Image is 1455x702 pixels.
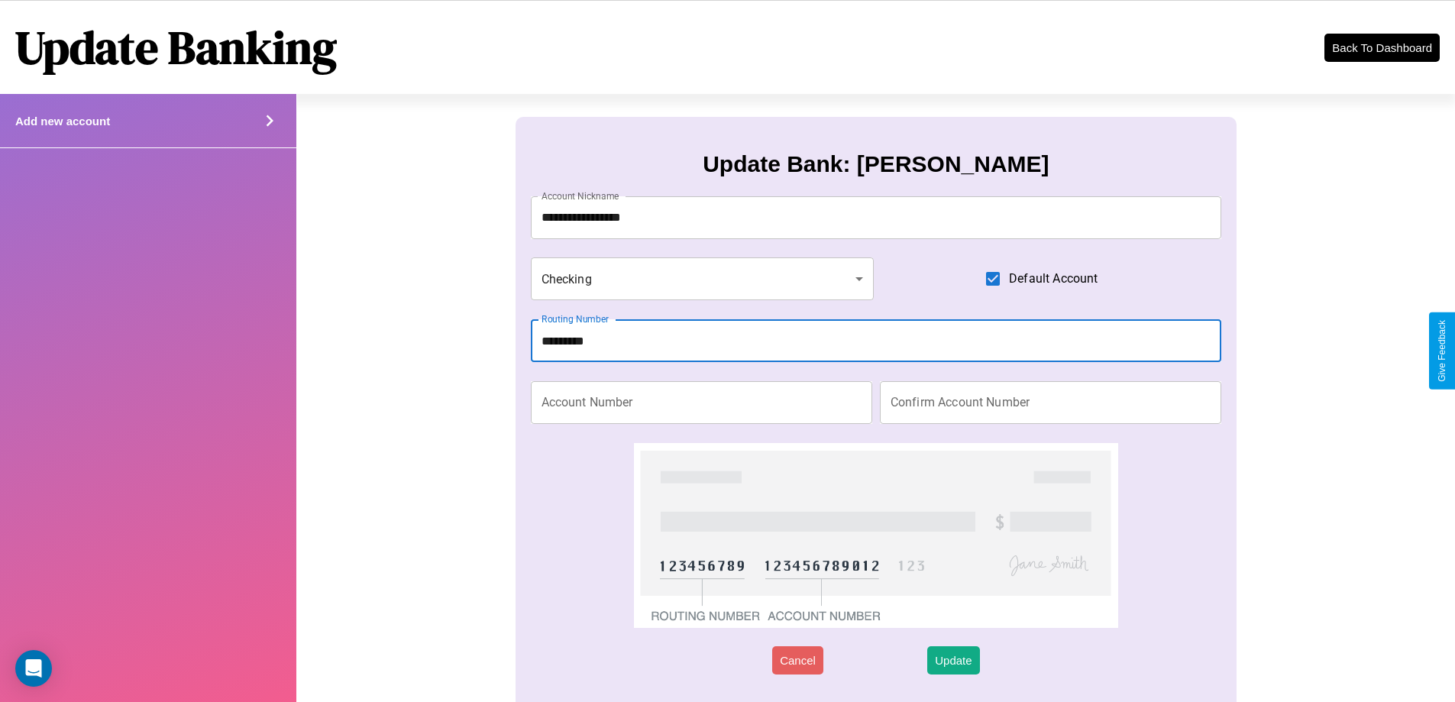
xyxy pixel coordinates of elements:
span: Default Account [1009,270,1098,288]
h1: Update Banking [15,16,337,79]
div: Give Feedback [1437,320,1447,382]
button: Cancel [772,646,823,675]
label: Routing Number [542,312,609,325]
h3: Update Bank: [PERSON_NAME] [703,151,1049,177]
label: Account Nickname [542,189,619,202]
div: Checking [531,257,875,300]
button: Update [927,646,979,675]
img: check [634,443,1117,628]
div: Open Intercom Messenger [15,650,52,687]
button: Back To Dashboard [1324,34,1440,62]
h4: Add new account [15,115,110,128]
